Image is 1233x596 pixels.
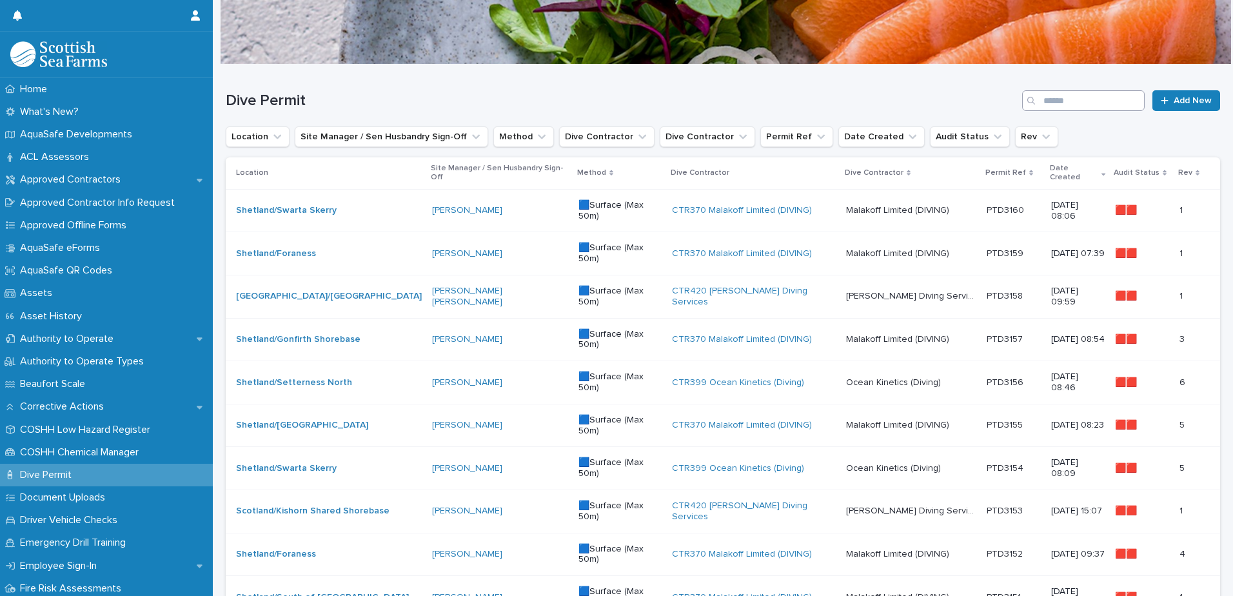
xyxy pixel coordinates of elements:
p: Approved Offline Forms [15,219,137,232]
p: Authority to Operate Types [15,355,154,368]
p: Beaufort Scale [15,378,95,390]
p: 🟥🟥 [1115,246,1139,259]
p: PTD3153 [987,503,1025,517]
a: CTR370 Malakoff Limited (DIVING) [672,205,812,216]
a: Shetland/Setterness North [236,377,352,388]
a: CTR370 Malakoff Limited (DIVING) [672,420,812,431]
a: [PERSON_NAME] [432,463,502,474]
p: Site Manager / Sen Husbandry Sign-Off [431,161,569,185]
a: Shetland/Swarta Skerry [236,463,337,474]
tr: Shetland/Swarta Skerry [PERSON_NAME] 🟦Surface (Max 50m)CTR370 Malakoff Limited (DIVING) Malakoff ... [226,189,1220,232]
p: PTD3156 [987,375,1026,388]
p: 🟦Surface (Max 50m) [578,286,662,308]
a: [GEOGRAPHIC_DATA]/[GEOGRAPHIC_DATA] [236,291,422,302]
p: 🟥🟥 [1115,375,1139,388]
p: [DATE] 08:09 [1051,457,1105,479]
p: PTD3154 [987,461,1026,474]
p: Employee Sign-In [15,560,107,572]
a: [PERSON_NAME] [432,506,502,517]
p: PTD3155 [987,417,1025,431]
a: [PERSON_NAME] [432,549,502,560]
p: Location [236,166,268,180]
p: ACL Assessors [15,151,99,163]
button: Location [226,126,290,147]
a: Shetland/Foraness [236,549,316,560]
p: Malakoff Limited (DIVING) [846,246,952,259]
p: 🟦Surface (Max 50m) [578,372,662,393]
p: Fire Risk Assessments [15,582,132,595]
p: 4 [1179,546,1188,560]
a: Add New [1152,90,1220,111]
a: [PERSON_NAME] [432,205,502,216]
p: Method [577,166,606,180]
p: [DATE] 09:59 [1051,286,1105,308]
p: Malakoff Limited (DIVING) [846,417,952,431]
tr: Shetland/Foraness [PERSON_NAME] 🟦Surface (Max 50m)CTR370 Malakoff Limited (DIVING) Malakoff Limit... [226,232,1220,275]
tr: Shetland/Gonfirth Shorebase [PERSON_NAME] 🟦Surface (Max 50m)CTR370 Malakoff Limited (DIVING) Mala... [226,318,1220,361]
p: PTD3152 [987,546,1025,560]
span: Add New [1174,96,1212,105]
p: 🟦Surface (Max 50m) [578,501,662,522]
p: [DATE] 15:07 [1051,506,1105,517]
p: 🟦Surface (Max 50m) [578,544,662,566]
p: Dive Contractor [671,166,729,180]
a: Scotland/Kishorn Shared Shorebase [236,506,390,517]
p: 1 [1179,203,1185,216]
p: Driver Vehicle Checks [15,514,128,526]
p: [PERSON_NAME] Diving Services [846,288,979,302]
button: Date Created [838,126,925,147]
p: 🟥🟥 [1115,288,1139,302]
p: 1 [1179,503,1185,517]
p: Date Created [1050,161,1099,185]
p: Ocean Kinetics (Diving) [846,461,943,474]
input: Search [1022,90,1145,111]
tr: Shetland/Swarta Skerry [PERSON_NAME] 🟦Surface (Max 50m)CTR399 Ocean Kinetics (Diving) Ocean Kinet... [226,447,1220,490]
a: [PERSON_NAME] [432,377,502,388]
p: Dive Permit [15,469,82,481]
a: Shetland/Foraness [236,248,316,259]
p: Document Uploads [15,492,115,504]
a: Shetland/Gonfirth Shorebase [236,334,360,345]
a: CTR420 [PERSON_NAME] Diving Services [672,286,836,308]
p: Malakoff Limited (DIVING) [846,332,952,345]
p: [PERSON_NAME] Diving Services [846,503,979,517]
p: Approved Contractor Info Request [15,197,185,209]
a: CTR420 [PERSON_NAME] Diving Services [672,501,836,522]
p: AquaSafe eForms [15,242,110,254]
p: PTD3158 [987,288,1025,302]
a: [PERSON_NAME] [432,248,502,259]
p: PTD3159 [987,246,1026,259]
p: Authority to Operate [15,333,124,345]
a: CTR370 Malakoff Limited (DIVING) [672,334,812,345]
a: CTR399 Ocean Kinetics (Diving) [672,377,804,388]
p: 1 [1179,246,1185,259]
p: Dive Contractor [845,166,903,180]
tr: Scotland/Kishorn Shared Shorebase [PERSON_NAME] 🟦Surface (Max 50m)CTR420 [PERSON_NAME] Diving Ser... [226,490,1220,533]
p: 🟥🟥 [1115,203,1139,216]
p: PTD3157 [987,332,1025,345]
p: Ocean Kinetics (Diving) [846,375,943,388]
tr: Shetland/Foraness [PERSON_NAME] 🟦Surface (Max 50m)CTR370 Malakoff Limited (DIVING) Malakoff Limit... [226,533,1220,576]
p: 5 [1179,417,1187,431]
p: [DATE] 08:46 [1051,372,1105,393]
p: Home [15,83,57,95]
a: CTR370 Malakoff Limited (DIVING) [672,549,812,560]
a: Shetland/Swarta Skerry [236,205,337,216]
p: [DATE] 07:39 [1051,248,1105,259]
p: AquaSafe QR Codes [15,264,123,277]
a: CTR399 Ocean Kinetics (Diving) [672,463,804,474]
a: [PERSON_NAME] [432,334,502,345]
p: [DATE] 08:06 [1051,200,1105,222]
p: PTD3160 [987,203,1027,216]
button: Dive Contractor [559,126,655,147]
p: [DATE] 08:54 [1051,334,1105,345]
p: [DATE] 08:23 [1051,420,1105,431]
a: Shetland/[GEOGRAPHIC_DATA] [236,420,368,431]
button: Dive Contractor [660,126,755,147]
tr: [GEOGRAPHIC_DATA]/[GEOGRAPHIC_DATA] [PERSON_NAME] [PERSON_NAME] 🟦Surface (Max 50m)CTR420 [PERSON_... [226,275,1220,318]
p: 🟦Surface (Max 50m) [578,200,662,222]
p: 5 [1179,461,1187,474]
button: Rev [1015,126,1058,147]
p: 1 [1179,288,1185,302]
